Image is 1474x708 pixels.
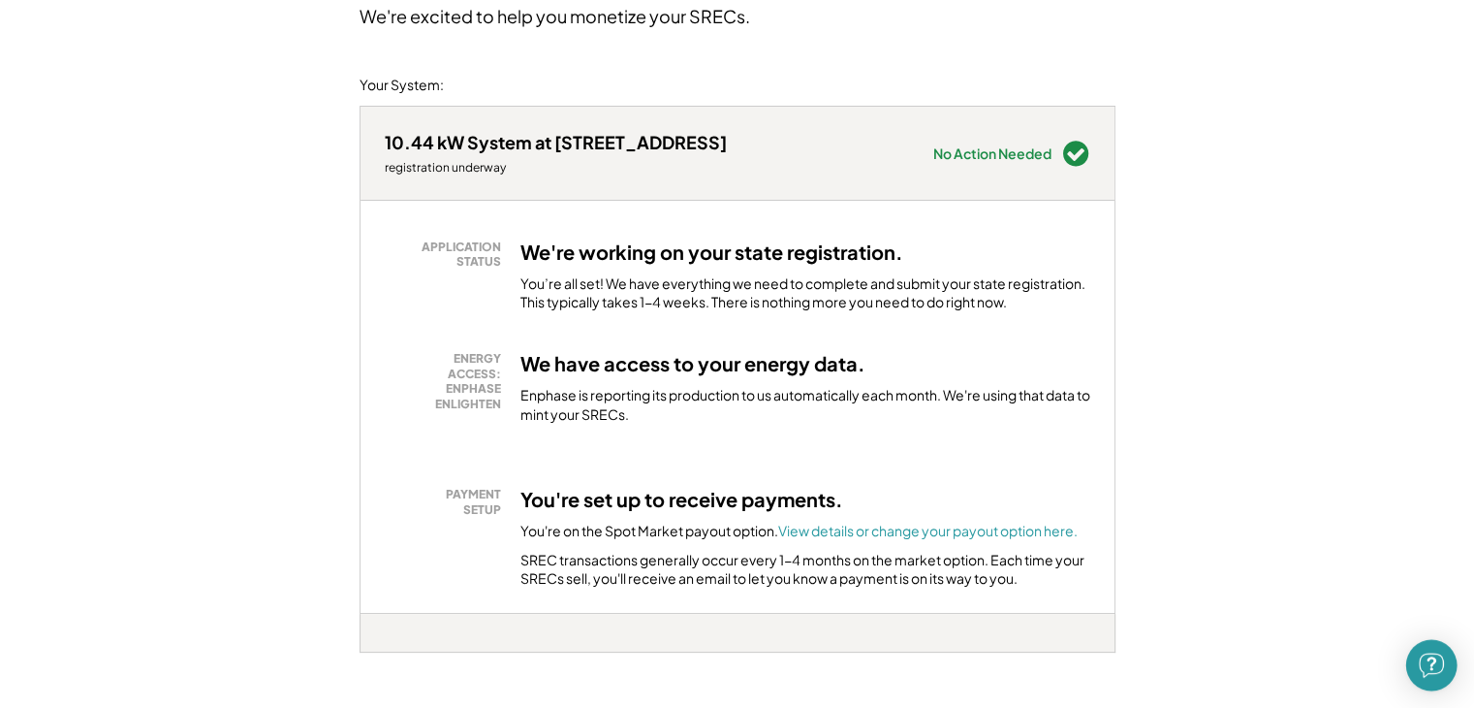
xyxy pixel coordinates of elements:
[394,351,501,411] div: ENERGY ACCESS: ENPHASE ENLIGHTEN
[520,487,843,512] h3: You're set up to receive payments.
[360,76,444,95] div: Your System:
[778,522,1078,539] a: View details or change your payout option here.
[520,522,1078,541] div: You're on the Spot Market payout option.
[385,131,727,153] div: 10.44 kW System at [STREET_ADDRESS]
[1406,640,1458,692] div: Open Intercom Messenger
[360,653,428,660] div: kgs31gk9 - VA Distributed
[933,146,1051,160] div: No Action Needed
[360,5,750,27] div: We're excited to help you monetize your SRECs.
[394,487,501,517] div: PAYMENT SETUP
[520,274,1090,312] div: You’re all set! We have everything we need to complete and submit your state registration. This t...
[520,351,865,376] h3: We have access to your energy data.
[520,386,1090,424] div: Enphase is reporting its production to us automatically each month. We're using that data to mint...
[394,240,501,270] div: APPLICATION STATUS
[520,240,903,265] h3: We're working on your state registration.
[385,160,727,176] div: registration underway
[520,551,1090,589] div: SREC transactions generally occur every 1-4 months on the market option. Each time your SRECs sel...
